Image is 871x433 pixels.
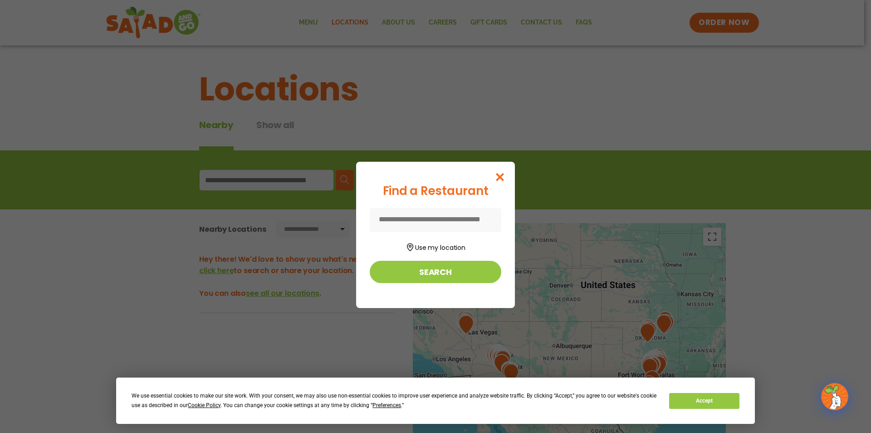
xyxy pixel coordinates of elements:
button: Close modal [485,162,515,192]
span: Cookie Policy [188,402,220,408]
img: wpChatIcon [822,384,847,409]
button: Use my location [370,240,501,253]
div: Cookie Consent Prompt [116,378,755,424]
button: Search [370,261,501,283]
button: Accept [669,393,739,409]
div: Find a Restaurant [370,182,501,200]
div: We use essential cookies to make our site work. With your consent, we may also use non-essential ... [132,391,658,410]
span: Preferences [372,402,401,408]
